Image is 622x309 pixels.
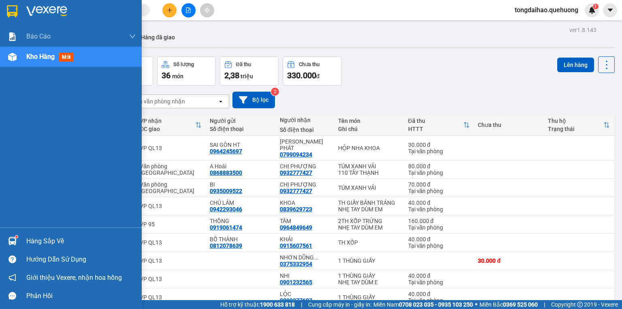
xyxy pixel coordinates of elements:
[224,71,239,80] span: 2,38
[129,33,136,40] span: down
[140,145,202,151] div: VP QL13
[140,118,195,124] div: VP nhận
[280,218,330,224] div: TÂM
[478,122,540,128] div: Chưa thu
[314,254,319,261] span: ...
[280,297,312,304] div: 0899377607
[204,7,210,13] span: aim
[162,3,177,17] button: plus
[140,126,195,132] div: ĐC giao
[140,163,202,176] div: Văn phòng [GEOGRAPHIC_DATA]
[140,294,202,300] div: VP QL13
[338,185,400,191] div: TÚM XANH VẢI
[140,181,202,194] div: Văn phòng [GEOGRAPHIC_DATA]
[603,3,617,17] button: caret-down
[26,235,136,247] div: Hàng sắp về
[9,274,16,281] span: notification
[287,71,316,80] span: 330.000
[241,73,253,79] span: triệu
[181,3,196,17] button: file-add
[408,188,470,194] div: Tại văn phòng
[478,257,540,264] div: 30.000 đ
[408,242,470,249] div: Tại văn phòng
[408,297,470,304] div: Tại văn phòng
[280,151,312,158] div: 0799094234
[26,31,51,41] span: Báo cáo
[280,138,330,151] div: HƯNG THỊNH PHÁT
[408,291,470,297] div: 40.000 đ
[408,181,470,188] div: 70.000 đ
[140,257,202,264] div: VP QL13
[301,300,302,309] span: |
[140,203,202,209] div: VP QL13
[26,273,122,283] span: Giới thiệu Vexere, nhận hoa hồng
[15,236,18,238] sup: 1
[280,170,312,176] div: 0932777427
[404,114,474,136] th: Toggle SortBy
[9,292,16,300] span: message
[280,236,330,242] div: KHẢI
[280,206,312,212] div: 0839629723
[338,163,400,170] div: TÚM XANH VẢI
[280,291,330,297] div: LỘC
[210,206,242,212] div: 0942293046
[544,114,614,136] th: Toggle SortBy
[136,114,206,136] th: Toggle SortBy
[9,255,16,263] span: question-circle
[280,181,330,188] div: CHỊ PHƯỢNG
[280,242,312,249] div: 0915607561
[338,257,400,264] div: 1 THÙNG GIẤY
[271,88,279,96] sup: 2
[210,118,272,124] div: Người gửi
[338,118,400,124] div: Tên món
[280,273,330,279] div: NHI
[217,98,224,105] svg: open
[140,221,202,227] div: VP 95
[408,224,470,231] div: Tại văn phòng
[338,206,400,212] div: NHẸ TAY DÙM EM
[408,218,470,224] div: 160.000 đ
[280,200,330,206] div: KHOA
[210,148,242,154] div: 0964245697
[338,273,400,279] div: 1 THÙNG GIẤY
[26,253,136,266] div: Hướng dẫn sử dụng
[408,206,470,212] div: Tại văn phòng
[475,303,477,306] span: ⚪️
[172,73,183,79] span: món
[338,224,400,231] div: NHẸ TAY DÙM EM
[338,145,400,151] div: HỘP NHA KHOA
[569,26,596,34] div: ver 1.8.143
[210,126,272,132] div: Số điện thoại
[338,294,400,300] div: 1 THÙNG GIẤY
[408,170,470,176] div: Tại văn phòng
[408,236,470,242] div: 40.000 đ
[607,6,614,14] span: caret-down
[210,188,242,194] div: 0935009522
[577,302,583,307] span: copyright
[338,126,400,132] div: Ghi chú
[408,273,470,279] div: 40.000 đ
[280,254,330,261] div: NHƠN DŨNG HOÀNG
[140,239,202,246] div: VP QL13
[280,224,312,231] div: 0964849649
[308,300,371,309] span: Cung cấp máy in - giấy in:
[280,127,330,133] div: Số điện thoại
[260,301,295,308] strong: 1900 633 818
[548,126,603,132] div: Trạng thái
[210,224,242,231] div: 0919061474
[167,7,173,13] span: plus
[408,148,470,154] div: Tại văn phòng
[508,5,585,15] span: tongdaihao.quehuong
[557,58,594,72] button: Lên hàng
[316,73,320,79] span: đ
[210,163,272,170] div: A Hoài
[7,5,17,17] img: logo-vxr
[338,279,400,285] div: NHẸ TAY DÙM E
[220,56,279,86] button: Đã thu2,38 triệu
[185,7,191,13] span: file-add
[593,4,599,9] sup: 1
[280,261,312,267] div: 0375332954
[408,142,470,148] div: 30.000 đ
[373,300,473,309] span: Miền Nam
[338,200,400,206] div: TH GIẤY BÁNH TRÁNG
